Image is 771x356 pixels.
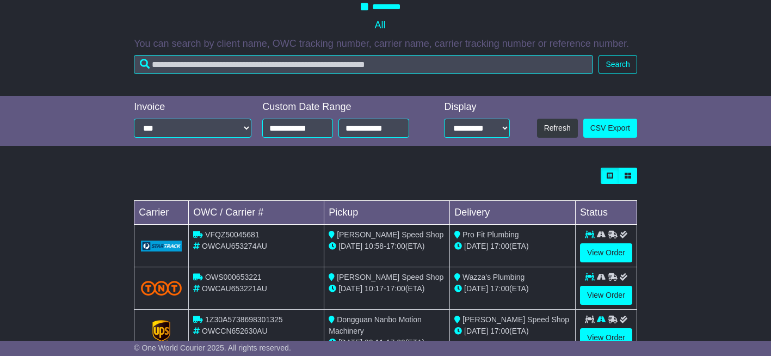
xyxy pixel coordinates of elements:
span: Pro Fit Plumbing [462,230,519,239]
a: View Order [580,243,632,262]
td: Carrier [134,200,189,224]
div: - (ETA) [329,241,445,252]
img: TNT_Domestic.png [141,281,182,296]
a: View Order [580,328,632,347]
span: 10:17 [365,284,384,293]
div: Display [444,101,510,113]
div: - (ETA) [329,283,445,294]
button: Search [599,55,637,74]
span: OWS000653221 [205,273,262,281]
td: Status [576,200,637,224]
span: [PERSON_NAME] Speed Shop [337,230,443,239]
span: [DATE] [338,284,362,293]
span: [DATE] [338,338,362,347]
span: © One World Courier 2025. All rights reserved. [134,343,291,352]
span: OWCCN652630AU [202,327,268,335]
div: (ETA) [454,283,571,294]
span: [DATE] [464,327,488,335]
td: OWC / Carrier # [189,200,324,224]
div: (ETA) [454,241,571,252]
span: [PERSON_NAME] Speed Shop [337,273,443,281]
a: View Order [580,286,632,305]
span: 17:00 [490,242,509,250]
span: VFQZ50045681 [205,230,260,239]
span: [DATE] [464,242,488,250]
span: 1Z30A5738698301325 [205,315,282,324]
button: Refresh [537,119,578,138]
span: 10:58 [365,242,384,250]
span: 17:00 [386,338,405,347]
div: (ETA) [454,326,571,337]
p: You can search by client name, OWC tracking number, carrier name, carrier tracking number or refe... [134,38,637,50]
span: OWCAU653221AU [202,284,267,293]
span: 17:00 [386,242,405,250]
span: 17:00 [490,327,509,335]
span: Wazza's Plumbing [462,273,525,281]
div: Custom Date Range [262,101,423,113]
td: Pickup [324,200,450,224]
img: GetCarrierServiceLogo [152,320,171,342]
div: Invoice [134,101,251,113]
td: Delivery [450,200,576,224]
span: 09:11 [365,338,384,347]
span: 17:00 [490,284,509,293]
a: CSV Export [583,119,637,138]
span: [DATE] [464,284,488,293]
span: [DATE] [338,242,362,250]
span: [PERSON_NAME] Speed Shop [462,315,569,324]
div: - (ETA) [329,337,445,348]
span: 17:00 [386,284,405,293]
img: GetCarrierServiceLogo [141,241,182,251]
span: OWCAU653274AU [202,242,267,250]
span: Dongguan Nanbo Motion Machinery [329,315,422,335]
